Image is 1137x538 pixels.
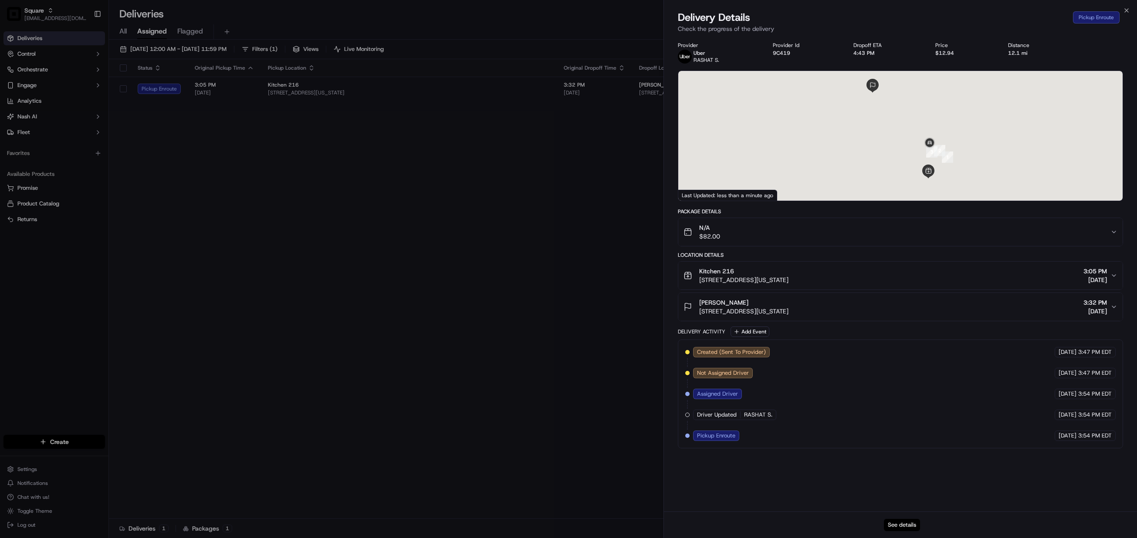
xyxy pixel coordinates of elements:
div: Dropoff ETA [853,42,922,49]
img: uber-new-logo.jpeg [678,50,692,64]
div: Provider [678,42,759,49]
p: Welcome 👋 [9,35,159,49]
span: 3:32 PM [1083,298,1107,307]
div: 12.1 mi [1008,50,1069,57]
span: 3:54 PM EDT [1078,390,1112,398]
span: Pylon [87,148,105,155]
span: Pickup Enroute [697,432,735,440]
div: Location Details [678,252,1123,259]
button: See details [884,519,920,531]
div: Last Updated: less than a minute ago [678,190,777,201]
button: N/A$82.00 [678,218,1123,246]
span: Created (Sent To Provider) [697,348,766,356]
div: 3 [926,146,937,158]
span: N/A [699,223,720,232]
div: 4:43 PM [853,50,922,57]
div: We're available if you need us! [30,92,110,99]
button: [PERSON_NAME][STREET_ADDRESS][US_STATE]3:32 PM[DATE] [678,293,1123,321]
input: Got a question? Start typing here... [23,57,157,66]
span: [DATE] [1059,369,1076,377]
span: 3:47 PM EDT [1078,369,1112,377]
p: Uber [694,50,719,57]
p: Check the progress of the delivery [678,24,1123,33]
div: 2 [934,145,945,156]
span: [PERSON_NAME] [699,298,748,307]
span: 3:47 PM EDT [1078,348,1112,356]
button: 9C419 [773,50,790,57]
div: Provider Id [773,42,839,49]
div: 💻 [74,128,81,134]
span: Delivery Details [678,10,750,24]
span: 3:54 PM EDT [1078,432,1112,440]
div: Package Details [678,208,1123,215]
img: 1736555255976-a54dd68f-1ca7-489b-9aae-adbdc363a1c4 [9,84,24,99]
span: API Documentation [82,127,140,135]
span: [DATE] [1059,390,1076,398]
span: [DATE] [1059,348,1076,356]
div: 1 [942,151,953,163]
div: Price [935,42,994,49]
span: 3:54 PM EDT [1078,411,1112,419]
span: [DATE] [1059,411,1076,419]
span: Driver Updated [697,411,737,419]
div: Start new chat [30,84,143,92]
span: [STREET_ADDRESS][US_STATE] [699,276,788,284]
img: Nash [9,9,26,27]
span: Knowledge Base [17,127,67,135]
a: Powered byPylon [61,148,105,155]
span: $82.00 [699,232,720,241]
button: Start new chat [148,86,159,97]
span: Not Assigned Driver [697,369,749,377]
div: 📗 [9,128,16,134]
span: [DATE] [1083,276,1107,284]
span: Assigned Driver [697,390,738,398]
div: $12.94 [935,50,994,57]
button: Kitchen 216[STREET_ADDRESS][US_STATE]3:05 PM[DATE] [678,262,1123,289]
span: [DATE] [1059,432,1076,440]
span: Kitchen 216 [699,267,734,276]
div: Delivery Activity [678,328,725,335]
a: 💻API Documentation [70,123,143,139]
span: 3:05 PM [1083,267,1107,276]
span: RASHAT S. [694,57,719,64]
div: Distance [1008,42,1069,49]
a: 📗Knowledge Base [5,123,70,139]
span: [DATE] [1083,307,1107,316]
button: Add Event [731,326,769,337]
span: [STREET_ADDRESS][US_STATE] [699,307,788,316]
span: RASHAT S. [744,411,772,419]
